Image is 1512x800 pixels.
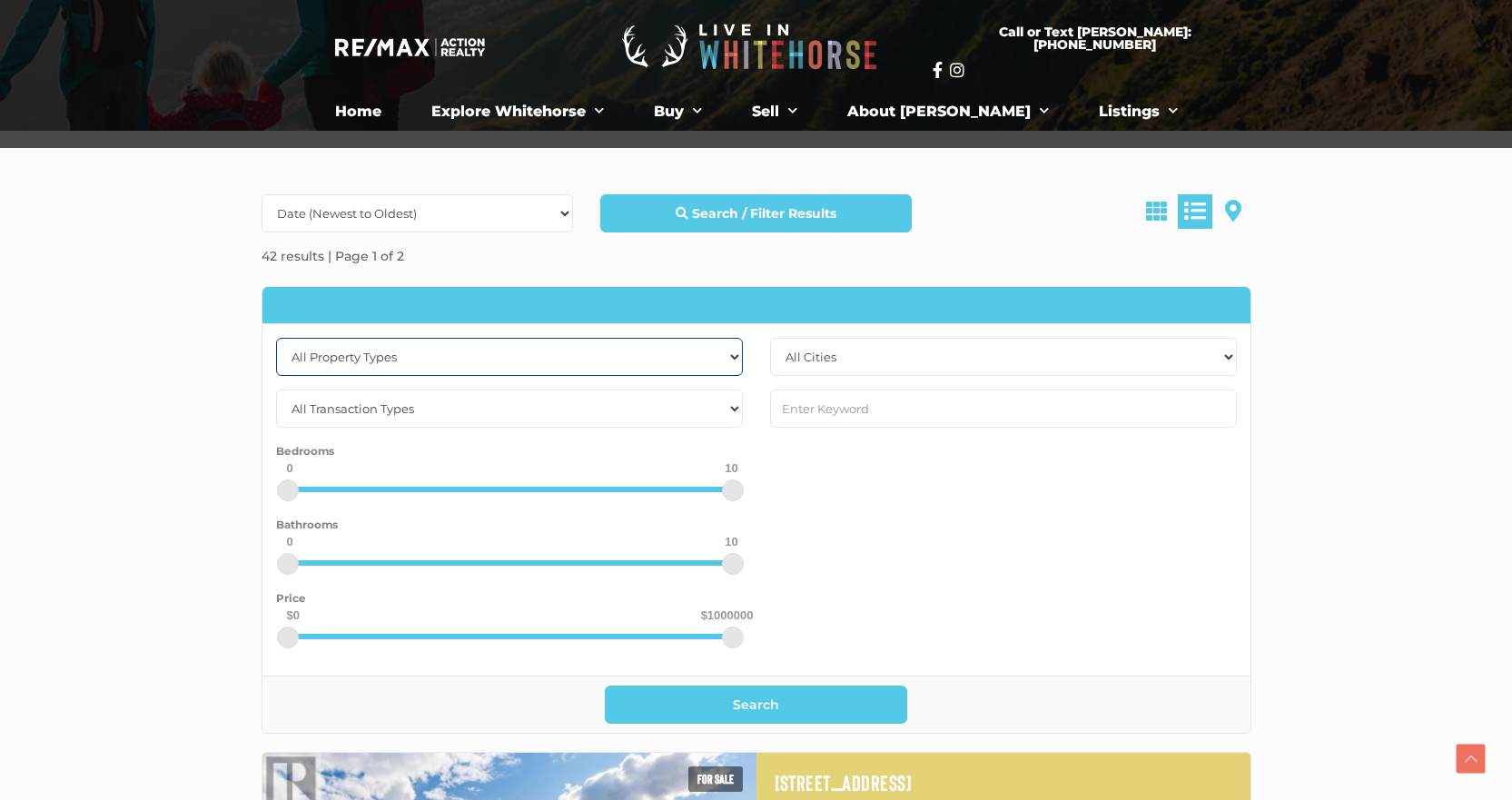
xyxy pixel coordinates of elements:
[257,94,1256,130] nav: Menu
[1085,94,1191,130] a: Listings
[287,609,300,621] div: $0
[738,94,811,130] a: Sell
[418,94,618,130] a: Explore Whitehorse
[276,444,334,458] small: Bedrooms
[775,771,1232,795] a: [STREET_ADDRESS]
[276,591,306,605] small: Price
[287,462,293,474] div: 0
[834,94,1062,130] a: About [PERSON_NAME]
[933,15,1258,62] a: Call or Text [PERSON_NAME]: [PHONE_NUMBER]
[770,390,1237,428] input: Enter Keyword
[321,94,395,130] a: Home
[725,462,737,474] div: 10
[954,25,1236,51] span: Call or Text [PERSON_NAME]: [PHONE_NUMBER]
[701,609,754,621] div: $1000000
[287,536,293,548] div: 0
[600,194,912,232] a: Search / Filter Results
[688,766,743,792] span: For sale
[725,536,737,548] div: 10
[605,686,907,724] button: Search
[640,94,716,130] a: Buy
[276,518,338,531] small: Bathrooms
[262,248,404,264] strong: 42 results | Page 1 of 2
[692,205,836,222] strong: Search / Filter Results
